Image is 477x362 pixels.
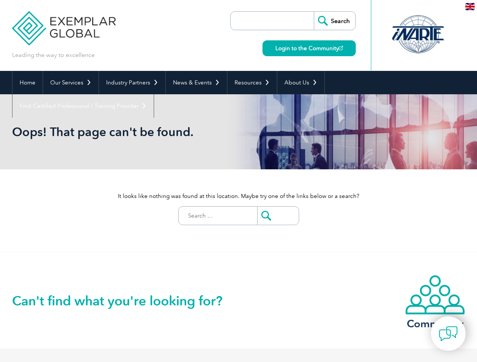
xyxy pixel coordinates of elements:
[12,94,154,118] a: Find Certified Professional / Training Provider
[12,124,302,139] h1: Oops! That page can't be found.
[314,12,355,30] input: Search
[12,51,95,59] p: Leading the way to excellence
[405,319,465,328] h3: Community
[465,3,475,10] img: en
[12,295,239,307] h2: Can't find what you're looking for?
[43,71,99,94] a: Our Services
[99,71,165,94] a: Industry Partners
[339,46,343,50] img: open_square.png
[257,207,299,225] input: Submit
[277,71,324,94] a: About Us
[166,71,227,94] a: News & Events
[12,71,43,94] a: Home
[405,275,465,328] a: Community
[12,192,465,200] p: It looks like nothing was found at this location. Maybe try one of the links below or a search?
[227,71,277,94] a: Resources
[439,324,458,343] img: contact-chat.png
[405,275,465,315] img: icon-community.webp
[262,40,356,56] a: Login to the Community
